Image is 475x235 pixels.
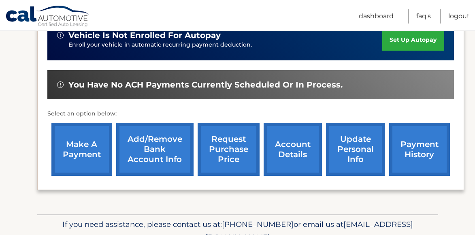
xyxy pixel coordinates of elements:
img: alert-white.svg [57,32,64,38]
a: Cal Automotive [5,5,90,29]
span: [PHONE_NUMBER] [222,220,294,229]
p: Select an option below: [47,109,454,119]
span: vehicle is not enrolled for autopay [68,30,221,41]
a: make a payment [51,123,112,176]
p: Enroll your vehicle in automatic recurring payment deduction. [68,41,383,49]
span: You have no ACH payments currently scheduled or in process. [68,80,343,90]
a: request purchase price [198,123,260,176]
a: set up autopay [382,29,444,51]
a: FAQ's [416,9,431,23]
a: account details [264,123,322,176]
a: Add/Remove bank account info [116,123,194,176]
a: Logout [448,9,470,23]
a: update personal info [326,123,385,176]
a: Dashboard [359,9,394,23]
img: alert-white.svg [57,81,64,88]
a: payment history [389,123,450,176]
